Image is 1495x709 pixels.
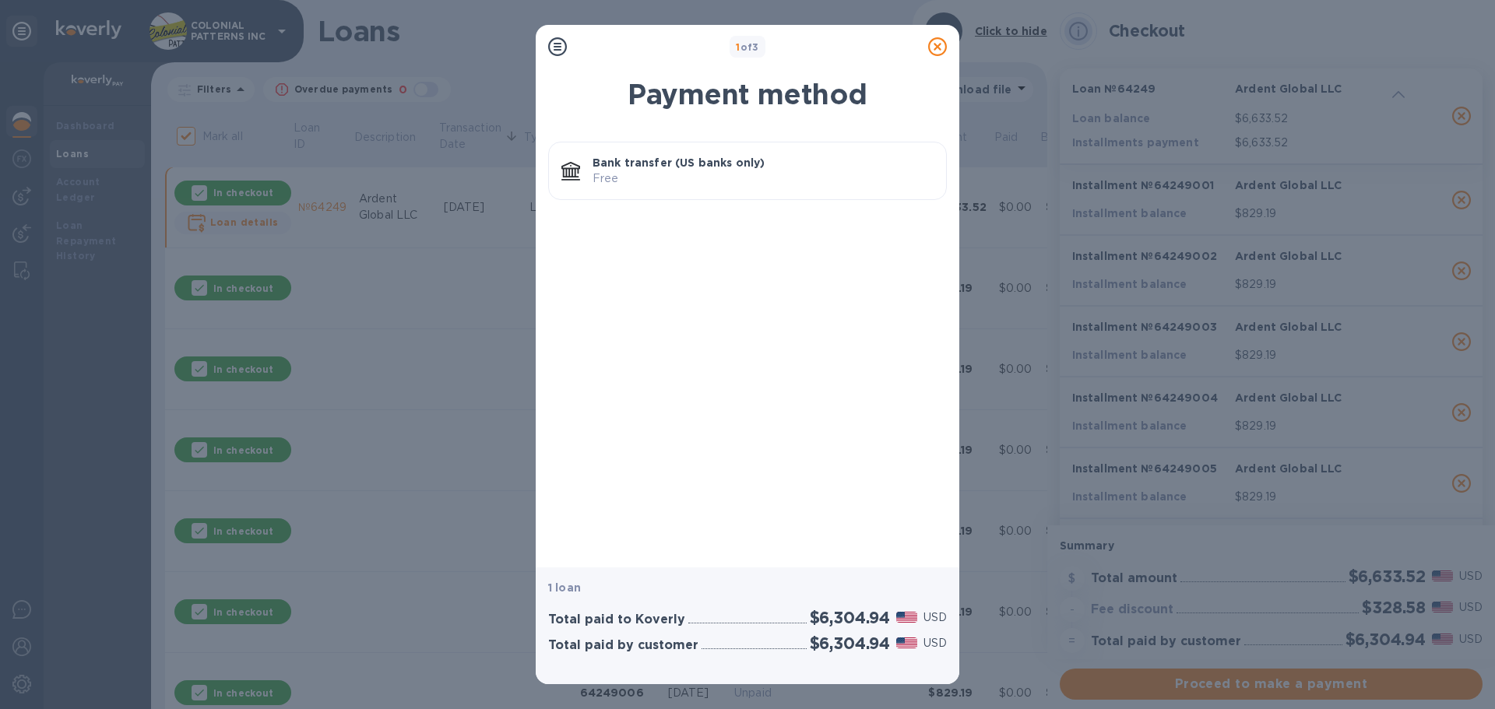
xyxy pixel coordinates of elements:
p: 1 loan [548,580,947,595]
h2: $6,304.94 [810,608,890,627]
p: USD [923,635,947,651]
p: Free [593,170,934,187]
h3: Total paid to Koverly [548,612,685,627]
p: USD [923,609,947,626]
span: 1 [736,41,740,53]
img: USD [896,637,917,648]
h2: $6,304.94 [810,634,890,653]
b: of 3 [736,41,759,53]
h1: Payment method [548,78,947,111]
img: USD [896,612,917,623]
h3: Total paid by customer [548,638,698,653]
p: Bank transfer (US banks only) [593,155,934,170]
